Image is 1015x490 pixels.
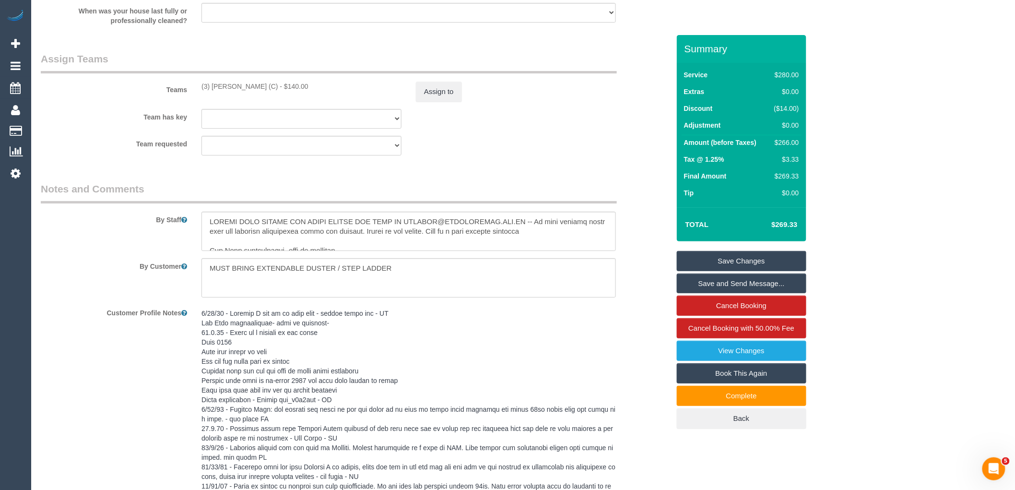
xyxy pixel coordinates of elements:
legend: Assign Teams [41,52,617,73]
a: Cancel Booking with 50.00% Fee [677,318,806,338]
div: 4 hours x $35.00/hour [201,82,401,91]
a: Save and Send Message... [677,274,806,294]
div: $280.00 [770,70,799,80]
a: Save Changes [677,251,806,271]
label: Customer Profile Notes [34,305,194,318]
a: View Changes [677,341,806,361]
label: Tax @ 1.25% [684,155,724,164]
label: Team requested [34,136,194,149]
div: $266.00 [770,138,799,147]
label: When was your house last fully or professionally cleaned? [34,3,194,25]
span: Cancel Booking with 50.00% Fee [688,324,794,332]
label: Final Amount [684,171,727,181]
label: Service [684,70,708,80]
div: $0.00 [770,188,799,198]
div: ($14.00) [770,104,799,113]
img: Automaid Logo [6,10,25,23]
h3: Summary [685,43,802,54]
label: Adjustment [684,120,721,130]
iframe: Intercom live chat [982,457,1005,480]
a: Back [677,408,806,429]
label: Extras [684,87,705,96]
button: Assign to [416,82,462,102]
legend: Notes and Comments [41,182,617,203]
div: $0.00 [770,87,799,96]
h4: $269.33 [743,221,797,229]
div: $3.33 [770,155,799,164]
label: By Customer [34,258,194,271]
label: Tip [684,188,694,198]
strong: Total [685,220,709,228]
span: 5 [1002,457,1010,465]
a: Cancel Booking [677,296,806,316]
label: By Staff [34,212,194,225]
a: Book This Again [677,363,806,383]
label: Amount (before Taxes) [684,138,756,147]
a: Complete [677,386,806,406]
label: Teams [34,82,194,95]
div: $269.33 [770,171,799,181]
label: Discount [684,104,713,113]
div: $0.00 [770,120,799,130]
label: Team has key [34,109,194,122]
